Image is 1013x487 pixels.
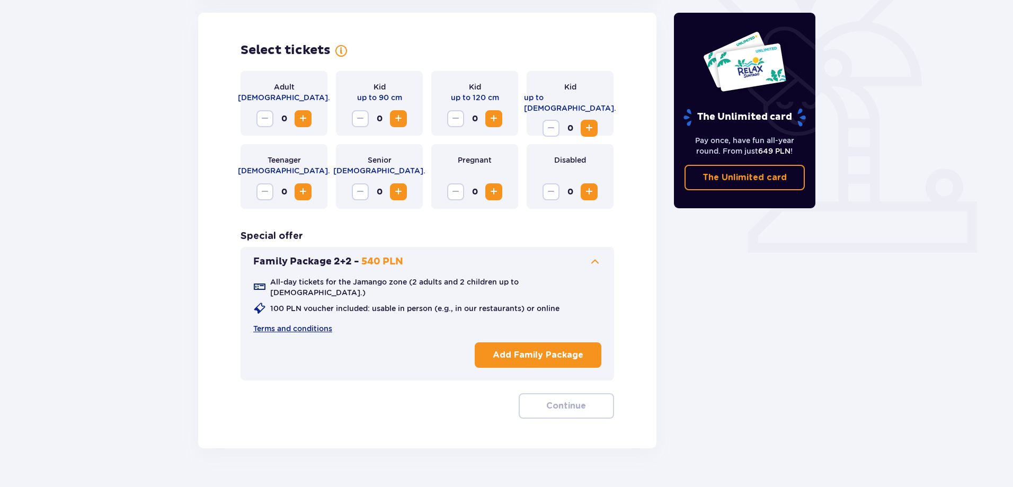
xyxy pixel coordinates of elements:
[519,393,614,419] button: Continue
[485,183,502,200] button: Increase
[238,92,330,103] p: [DEMOGRAPHIC_DATA].
[685,135,805,156] p: Pay once, have fun all-year round. From just !
[493,349,583,361] p: Add Family Package
[466,110,483,127] span: 0
[253,323,332,334] a: Terms and conditions
[581,120,598,137] button: Increase
[268,155,301,165] p: Teenager
[256,183,273,200] button: Decrease
[238,165,330,176] p: [DEMOGRAPHIC_DATA].
[361,255,403,268] p: 540 PLN
[546,400,586,412] p: Continue
[276,183,292,200] span: 0
[368,155,392,165] p: Senior
[703,172,787,183] p: The Unlimited card
[371,110,388,127] span: 0
[390,183,407,200] button: Increase
[554,155,586,165] p: Disabled
[562,120,579,137] span: 0
[357,92,402,103] p: up to 90 cm
[543,183,559,200] button: Decrease
[270,303,559,314] p: 100 PLN voucher included: usable in person (e.g., in our restaurants) or online
[466,183,483,200] span: 0
[241,42,331,58] p: Select tickets
[241,230,303,243] p: Special offer
[352,183,369,200] button: Decrease
[543,120,559,137] button: Decrease
[295,110,312,127] button: Increase
[447,183,464,200] button: Decrease
[352,110,369,127] button: Decrease
[469,82,481,92] p: Kid
[475,342,601,368] button: Add Family Package
[564,82,576,92] p: Kid
[524,92,616,113] p: up to [DEMOGRAPHIC_DATA].
[451,92,499,103] p: up to 120 cm
[562,183,579,200] span: 0
[374,82,386,92] p: Kid
[295,183,312,200] button: Increase
[276,110,292,127] span: 0
[371,183,388,200] span: 0
[253,255,359,268] p: Family Package 2+2 -
[256,110,273,127] button: Decrease
[581,183,598,200] button: Increase
[685,165,805,190] a: The Unlimited card
[270,277,601,298] p: All-day tickets for the Jamango zone (2 adults and 2 children up to [DEMOGRAPHIC_DATA].)
[682,108,807,127] p: The Unlimited card
[458,155,492,165] p: Pregnant
[485,110,502,127] button: Increase
[253,255,601,268] button: Family Package 2+2 -540 PLN
[274,82,295,92] p: Adult
[758,147,790,155] span: 649 PLN
[390,110,407,127] button: Increase
[447,110,464,127] button: Decrease
[333,165,425,176] p: [DEMOGRAPHIC_DATA].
